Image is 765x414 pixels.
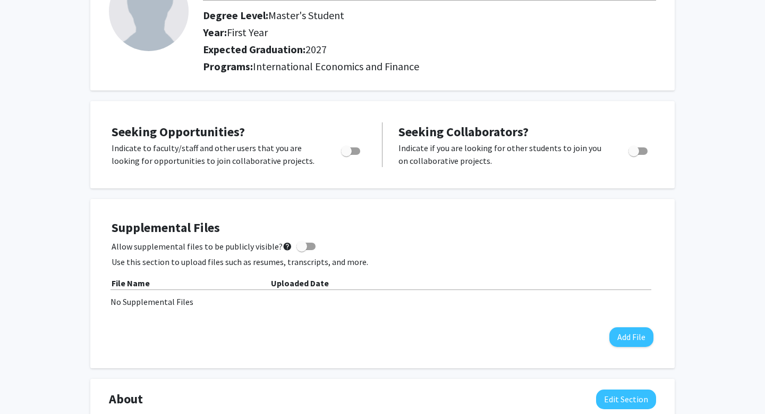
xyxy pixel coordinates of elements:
[227,26,268,39] span: First Year
[112,142,321,167] p: Indicate to faculty/staff and other users that you are looking for opportunities to join collabor...
[203,43,565,56] h2: Expected Graduation:
[203,26,565,39] h2: Year:
[8,366,45,406] iframe: Chat
[112,278,150,288] b: File Name
[609,327,653,347] button: Add File
[112,240,292,253] span: Allow supplemental files to be publicly visible?
[398,142,608,167] p: Indicate if you are looking for other students to join you on collaborative projects.
[112,255,653,268] p: Use this section to upload files such as resumes, transcripts, and more.
[624,142,653,158] div: Toggle
[398,123,529,140] span: Seeking Collaborators?
[203,9,565,22] h2: Degree Level:
[305,43,327,56] span: 2027
[253,60,419,73] span: International Economics and Finance
[283,240,292,253] mat-icon: help
[109,390,143,409] span: About
[203,60,656,73] h2: Programs:
[596,390,656,409] button: Edit About
[110,295,654,308] div: No Supplemental Files
[268,9,344,22] span: Master's Student
[112,220,653,236] h4: Supplemental Files
[271,278,329,288] b: Uploaded Date
[112,123,245,140] span: Seeking Opportunities?
[337,142,366,158] div: Toggle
